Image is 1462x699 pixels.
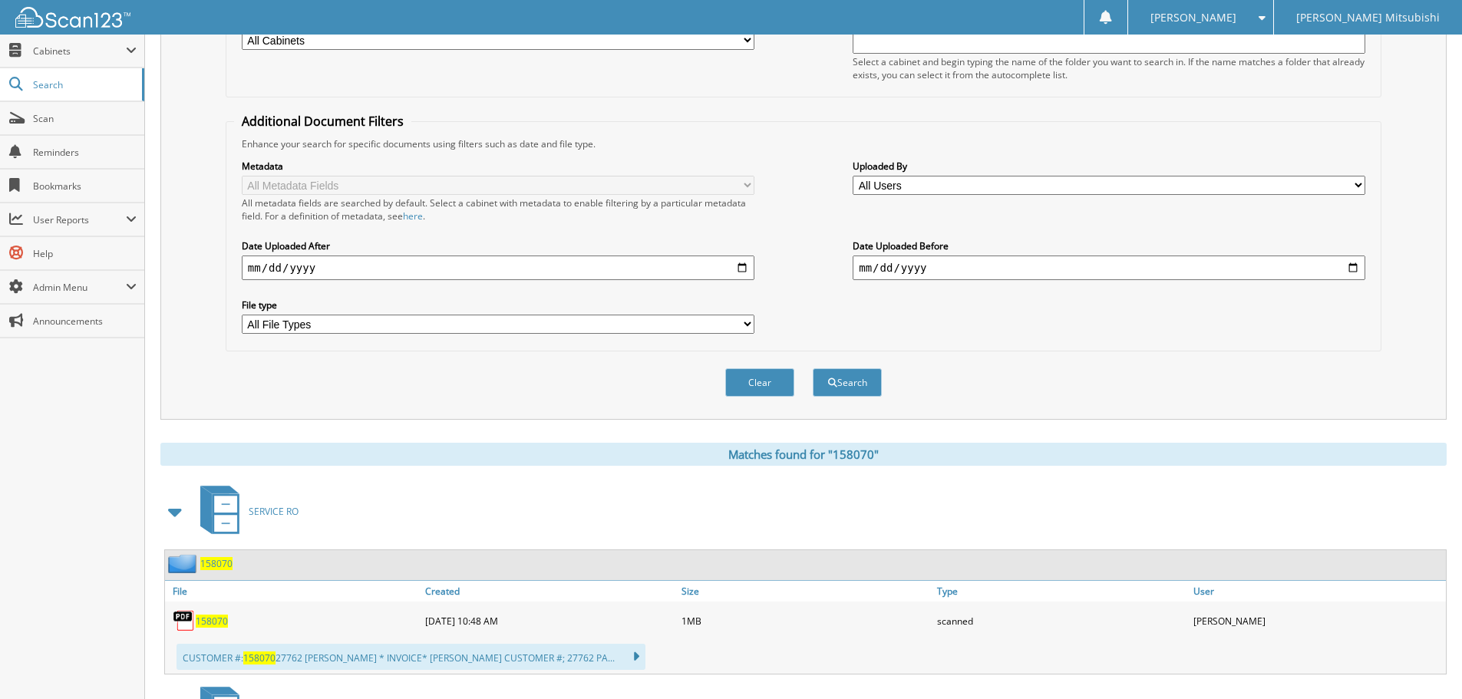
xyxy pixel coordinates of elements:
[853,239,1365,252] label: Date Uploaded Before
[234,113,411,130] legend: Additional Document Filters
[33,78,134,91] span: Search
[191,481,299,542] a: SERVICE RO
[242,196,754,223] div: All metadata fields are searched by default. Select a cabinet with metadata to enable filtering b...
[403,209,423,223] a: here
[678,605,934,636] div: 1MB
[33,45,126,58] span: Cabinets
[160,443,1447,466] div: Matches found for "158070"
[853,256,1365,280] input: end
[1150,13,1236,22] span: [PERSON_NAME]
[33,213,126,226] span: User Reports
[243,651,276,664] span: 158070
[813,368,882,397] button: Search
[234,137,1373,150] div: Enhance your search for specific documents using filters such as date and file type.
[1190,581,1446,602] a: User
[853,160,1365,173] label: Uploaded By
[242,298,754,312] label: File type
[853,55,1365,81] div: Select a cabinet and begin typing the name of the folder you want to search in. If the name match...
[1190,605,1446,636] div: [PERSON_NAME]
[242,256,754,280] input: start
[165,581,421,602] a: File
[933,581,1190,602] a: Type
[725,368,794,397] button: Clear
[33,146,137,159] span: Reminders
[15,7,130,28] img: scan123-logo-white.svg
[33,180,137,193] span: Bookmarks
[1296,13,1440,22] span: [PERSON_NAME] Mitsubishi
[177,644,645,670] div: CUSTOMER #: 27762 [PERSON_NAME] * INVOICE* [PERSON_NAME] CUSTOMER #; 27762 PA...
[168,554,200,573] img: folder2.png
[242,160,754,173] label: Metadata
[249,505,299,518] span: SERVICE RO
[933,605,1190,636] div: scanned
[421,581,678,602] a: Created
[678,581,934,602] a: Size
[421,605,678,636] div: [DATE] 10:48 AM
[33,281,126,294] span: Admin Menu
[242,239,754,252] label: Date Uploaded After
[33,315,137,328] span: Announcements
[196,615,228,628] a: 158070
[173,609,196,632] img: PDF.png
[200,557,233,570] a: 158070
[33,247,137,260] span: Help
[33,112,137,125] span: Scan
[1385,625,1462,699] iframe: Chat Widget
